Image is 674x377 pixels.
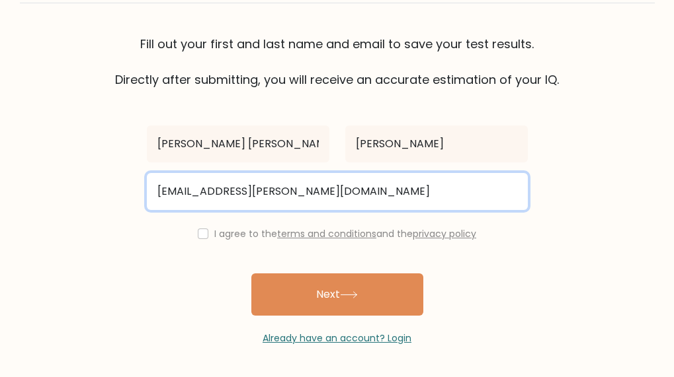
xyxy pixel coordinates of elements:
[214,227,476,240] label: I agree to the and the
[263,331,411,345] a: Already have an account? Login
[413,227,476,240] a: privacy policy
[277,227,376,240] a: terms and conditions
[20,35,655,88] div: Fill out your first and last name and email to save your test results. Directly after submitting,...
[147,173,528,210] input: Email
[251,273,423,316] button: Next
[147,125,329,162] input: First name
[345,125,528,162] input: Last name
